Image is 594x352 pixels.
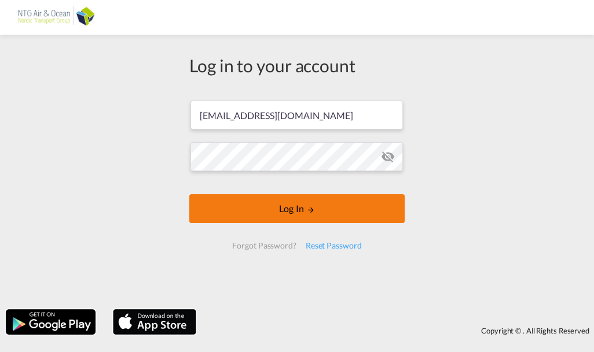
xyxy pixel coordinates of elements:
button: LOGIN [189,194,405,223]
img: af31b1c0b01f11ecbc353f8e72265e29.png [17,5,96,31]
div: Log in to your account [189,53,405,77]
div: Copyright © . All Rights Reserved [202,321,594,340]
div: Forgot Password? [228,235,300,256]
img: apple.png [112,308,197,336]
md-icon: icon-eye-off [381,150,395,164]
div: Reset Password [301,235,366,256]
input: Enter email/phone number [190,101,403,129]
img: google.png [5,308,97,336]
